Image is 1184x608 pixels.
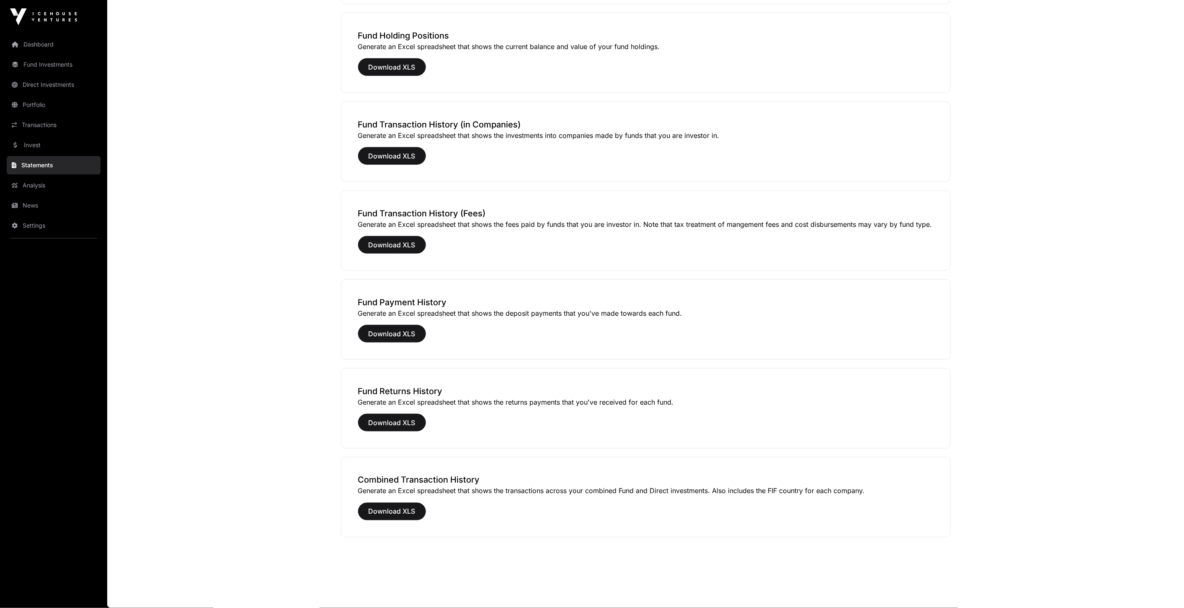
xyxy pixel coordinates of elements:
[358,397,934,407] p: Generate an Excel spreadsheet that shows the returns payments that you've received for each fund.
[358,244,426,253] a: Download XLS
[358,414,426,431] button: Download XLS
[358,119,934,130] h3: Fund Transaction History (in Companies)
[358,208,934,219] h3: Fund Transaction History (Fees)
[369,62,415,72] span: Download XLS
[7,176,101,195] a: Analysis
[358,58,426,76] button: Download XLS
[358,333,426,342] a: Download XLS
[358,474,934,486] h3: Combined Transaction History
[358,511,426,520] a: Download XLS
[358,422,426,431] a: Download XLS
[358,325,426,343] button: Download XLS
[369,151,415,161] span: Download XLS
[358,385,934,397] h3: Fund Returns History
[358,30,934,42] h3: Fund Holding Positions
[1142,568,1184,608] iframe: Chat Widget
[358,486,934,496] p: Generate an Excel spreadsheet that shows the transactions across your combined Fund and Direct in...
[7,35,101,54] a: Dashboard
[7,96,101,114] a: Portfolio
[369,329,415,339] span: Download XLS
[7,196,101,215] a: News
[358,42,934,52] p: Generate an Excel spreadsheet that shows the current balance and value of your fund holdings.
[358,296,934,308] h3: Fund Payment History
[358,503,426,520] button: Download XLS
[358,156,426,164] a: Download XLS
[358,219,934,229] p: Generate an Excel spreadsheet that shows the fees paid by funds that you are investor in. Note th...
[10,8,77,25] img: Icehouse Ventures Logo
[7,216,101,235] a: Settings
[358,147,426,165] button: Download XLS
[7,136,101,154] a: Invest
[7,75,101,94] a: Direct Investments
[7,156,101,174] a: Statements
[369,507,415,517] span: Download XLS
[358,130,934,140] p: Generate an Excel spreadsheet that shows the investments into companies made by funds that you ar...
[7,116,101,134] a: Transactions
[7,55,101,74] a: Fund Investments
[358,308,934,318] p: Generate an Excel spreadsheet that shows the deposit payments that you've made towards each fund.
[369,418,415,428] span: Download XLS
[358,67,426,75] a: Download XLS
[358,236,426,254] button: Download XLS
[369,240,415,250] span: Download XLS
